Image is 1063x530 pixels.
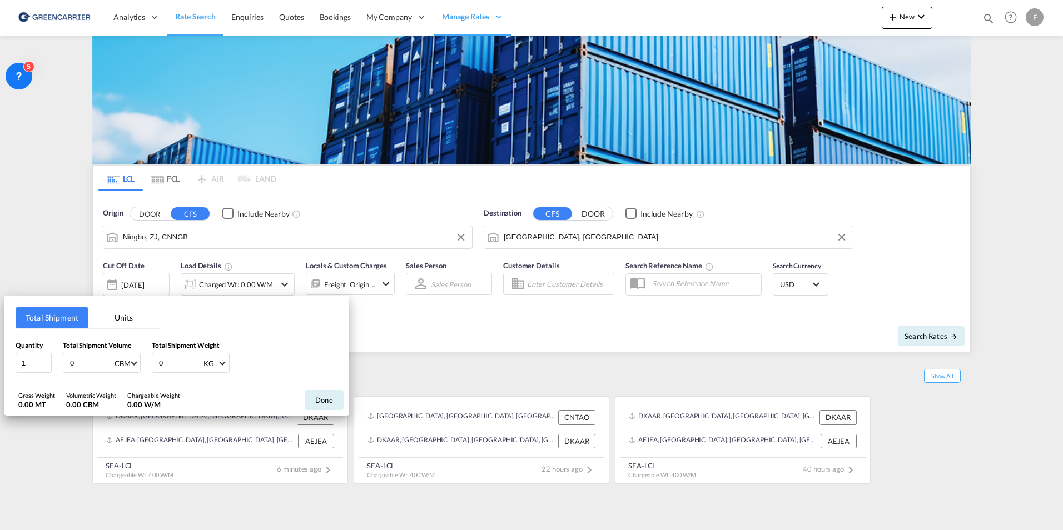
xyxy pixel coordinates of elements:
[305,390,344,410] button: Done
[66,391,116,399] div: Volumetric Weight
[127,399,180,409] div: 0.00 W/M
[16,353,52,373] input: Qty
[18,399,55,409] div: 0.00 MT
[66,399,116,409] div: 0.00 CBM
[115,359,131,368] div: CBM
[16,307,88,328] button: Total Shipment
[127,391,180,399] div: Chargeable Weight
[63,341,131,349] span: Total Shipment Volume
[69,353,113,372] input: Enter volume
[152,341,220,349] span: Total Shipment Weight
[18,391,55,399] div: Gross Weight
[203,359,214,368] div: KG
[88,307,160,328] button: Units
[158,353,202,372] input: Enter weight
[16,341,43,349] span: Quantity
